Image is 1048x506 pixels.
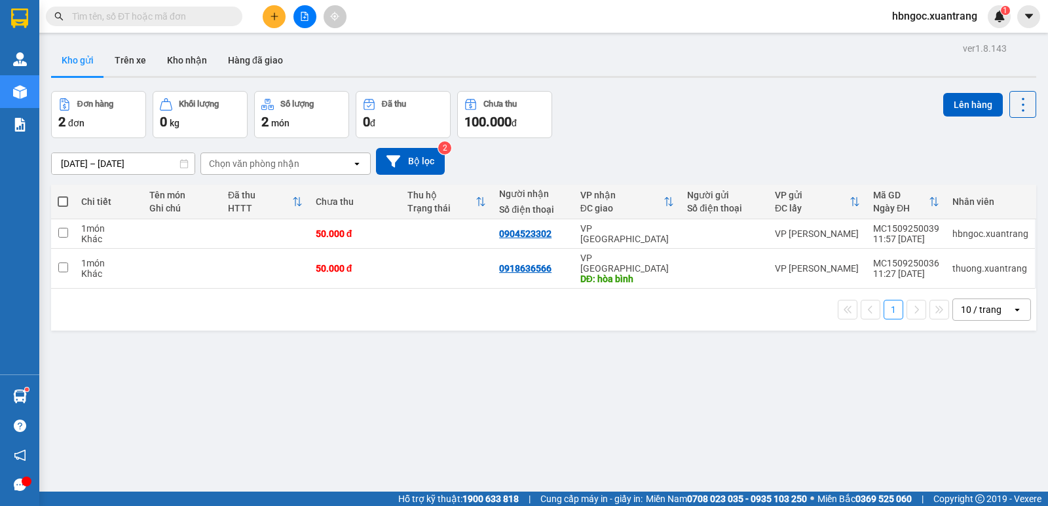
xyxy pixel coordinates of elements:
[580,223,675,244] div: VP [GEOGRAPHIC_DATA]
[580,274,675,284] div: DĐ: hòa bình
[873,258,939,268] div: MC1509250036
[817,492,912,506] span: Miền Bắc
[1003,6,1007,15] span: 1
[873,234,939,244] div: 11:57 [DATE]
[324,5,346,28] button: aim
[884,300,903,319] button: 1
[873,203,929,213] div: Ngày ĐH
[580,190,664,200] div: VP nhận
[14,420,26,432] span: question-circle
[58,114,65,130] span: 2
[81,258,136,268] div: 1 món
[179,99,219,109] div: Khối lượng
[1023,10,1035,22] span: caret-down
[270,12,279,21] span: plus
[14,449,26,461] span: notification
[529,492,531,506] span: |
[149,190,215,200] div: Tên món
[13,118,27,132] img: solution-icon
[464,114,512,130] span: 100.000
[768,185,867,219] th: Toggle SortBy
[316,263,394,274] div: 50.000 đ
[775,228,860,239] div: VP [PERSON_NAME]
[13,85,27,99] img: warehouse-icon
[873,268,939,279] div: 11:27 [DATE]
[356,91,451,138] button: Đã thu0đ
[217,45,293,76] button: Hàng đã giao
[687,494,807,504] strong: 0708 023 035 - 0935 103 250
[54,12,64,21] span: search
[994,10,1005,22] img: icon-new-feature
[51,45,104,76] button: Kho gửi
[580,203,664,213] div: ĐC giao
[952,228,1028,239] div: hbngoc.xuantrang
[51,91,146,138] button: Đơn hàng2đơn
[775,190,850,200] div: VP gửi
[580,253,675,274] div: VP [GEOGRAPHIC_DATA]
[81,268,136,279] div: Khác
[687,190,762,200] div: Người gửi
[81,196,136,207] div: Chi tiết
[499,189,567,199] div: Người nhận
[1012,304,1022,315] svg: open
[646,492,807,506] span: Miền Nam
[882,8,988,24] span: hbngoc.xuantrang
[457,91,552,138] button: Chưa thu100.000đ
[170,118,179,128] span: kg
[810,496,814,501] span: ⚪️
[462,494,519,504] strong: 1900 633 818
[153,91,248,138] button: Khối lượng0kg
[1017,5,1040,28] button: caret-down
[376,148,445,175] button: Bộ lọc
[512,118,517,128] span: đ
[867,185,946,219] th: Toggle SortBy
[81,223,136,234] div: 1 món
[81,234,136,244] div: Khác
[401,185,493,219] th: Toggle SortBy
[363,114,370,130] span: 0
[25,388,29,391] sup: 1
[104,45,157,76] button: Trên xe
[483,99,517,109] div: Chưa thu
[687,203,762,213] div: Số điện thoại
[149,203,215,213] div: Ghi chú
[952,263,1028,274] div: thuong.xuantrang
[11,9,28,28] img: logo-vxr
[922,492,924,506] span: |
[975,494,984,503] span: copyright
[228,190,292,200] div: Đã thu
[855,494,912,504] strong: 0369 525 060
[370,118,375,128] span: đ
[13,52,27,66] img: warehouse-icon
[68,118,84,128] span: đơn
[961,303,1001,316] div: 10 / trang
[52,153,195,174] input: Select a date range.
[228,203,292,213] div: HTTT
[775,263,860,274] div: VP [PERSON_NAME]
[499,228,552,239] div: 0904523302
[438,141,451,154] sup: 2
[316,196,394,207] div: Chưa thu
[574,185,681,219] th: Toggle SortBy
[963,41,1007,56] div: ver 1.8.143
[407,203,476,213] div: Trạng thái
[499,204,567,215] div: Số điện thoại
[157,45,217,76] button: Kho nhận
[14,479,26,491] span: message
[280,99,314,109] div: Số lượng
[263,5,286,28] button: plus
[873,190,929,200] div: Mã GD
[499,263,552,274] div: 0918636566
[72,9,227,24] input: Tìm tên, số ĐT hoặc mã đơn
[398,492,519,506] span: Hỗ trợ kỹ thuật:
[221,185,309,219] th: Toggle SortBy
[254,91,349,138] button: Số lượng2món
[271,118,290,128] span: món
[209,157,299,170] div: Chọn văn phòng nhận
[300,12,309,21] span: file-add
[952,196,1028,207] div: Nhân viên
[13,389,27,403] img: warehouse-icon
[407,190,476,200] div: Thu hộ
[873,223,939,234] div: MC1509250039
[352,158,362,169] svg: open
